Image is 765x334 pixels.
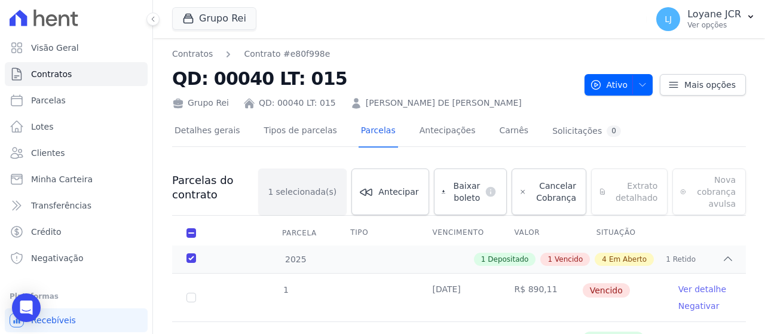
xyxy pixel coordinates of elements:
td: [DATE] [418,274,500,321]
span: 4 [602,254,607,265]
a: Clientes [5,141,148,165]
span: 1 [282,285,289,295]
th: Valor [500,220,582,246]
span: 1 [481,254,486,265]
div: 0 [607,125,621,137]
input: default [186,293,196,302]
span: selecionada(s) [276,186,337,198]
span: 1 [268,186,274,198]
a: Antecipar [351,168,429,215]
th: Tipo [336,220,418,246]
span: Parcelas [31,94,66,106]
a: Contratos [5,62,148,86]
a: Parcelas [359,116,398,148]
p: Ver opções [687,20,741,30]
a: Cancelar Cobrança [512,168,586,215]
span: Clientes [31,147,65,159]
a: Carnês [497,116,531,148]
span: Visão Geral [31,42,79,54]
a: Negativar [678,301,720,311]
span: Vencido [583,283,630,298]
a: Ver detalhe [678,283,726,295]
span: 1 [547,254,552,265]
h2: QD: 00040 LT: 015 [172,65,575,92]
a: Solicitações0 [550,116,623,148]
span: Mais opções [684,79,736,91]
a: Visão Geral [5,36,148,60]
a: Crédito [5,220,148,244]
a: Mais opções [660,74,746,96]
span: 1 [666,254,671,265]
span: Vencido [555,254,583,265]
p: Loyane JCR [687,8,741,20]
span: Transferências [31,200,91,212]
span: LJ [665,15,672,23]
a: Contratos [172,48,213,60]
div: Open Intercom Messenger [12,293,41,322]
span: Ativo [590,74,628,96]
a: [PERSON_NAME] DE [PERSON_NAME] [366,97,522,109]
button: Grupo Rei [172,7,256,30]
span: Recebíveis [31,314,76,326]
a: Antecipações [417,116,478,148]
div: Parcela [268,221,331,245]
span: Crédito [31,226,62,238]
div: Solicitações [552,125,621,137]
nav: Breadcrumb [172,48,575,60]
a: Detalhes gerais [172,116,243,148]
a: Recebíveis [5,308,148,332]
span: Contratos [31,68,72,80]
button: Ativo [585,74,653,96]
a: Lotes [5,115,148,139]
span: Depositado [488,254,528,265]
a: Parcelas [5,88,148,112]
div: Grupo Rei [172,97,229,109]
a: Contrato #e80f998e [244,48,330,60]
a: Transferências [5,194,148,217]
span: Negativação [31,252,84,264]
a: Tipos de parcelas [262,116,339,148]
span: Minha Carteira [31,173,93,185]
nav: Breadcrumb [172,48,330,60]
div: Plataformas [10,289,143,304]
span: Cancelar Cobrança [531,180,576,204]
span: Em Aberto [609,254,647,265]
th: Vencimento [418,220,500,246]
a: Minha Carteira [5,167,148,191]
h3: Parcelas do contrato [172,173,258,202]
td: R$ 890,11 [500,274,582,321]
span: Retido [673,254,696,265]
a: QD: 00040 LT: 015 [259,97,336,109]
button: LJ Loyane JCR Ver opções [647,2,765,36]
th: Situação [582,220,664,246]
span: Antecipar [378,186,418,198]
a: Negativação [5,246,148,270]
span: Lotes [31,121,54,133]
